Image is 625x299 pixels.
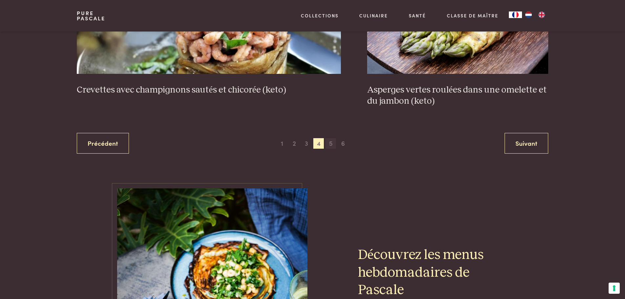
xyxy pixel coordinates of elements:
[77,133,129,154] a: Précédent
[277,138,287,149] span: 1
[313,138,324,149] span: 4
[301,12,339,19] a: Collections
[509,11,522,18] div: Language
[609,283,620,294] button: Vos préférences en matière de consentement pour les technologies de suivi
[522,11,548,18] ul: Language list
[77,11,105,21] a: PurePascale
[409,12,426,19] a: Santé
[509,11,548,18] aside: Language selected: Français
[359,12,388,19] a: Culinaire
[325,138,336,149] span: 5
[367,84,548,107] h3: Asperges vertes roulées dans une omelette et du jambon (keto)
[289,138,300,149] span: 2
[447,12,498,19] a: Classe de maître
[358,246,508,299] h2: Découvrez les menus hebdomadaires de Pascale
[509,11,522,18] a: FR
[301,138,312,149] span: 3
[505,133,548,154] a: Suivant
[535,11,548,18] a: EN
[77,84,341,96] h3: Crevettes avec champignons sautés et chicorée (keto)
[522,11,535,18] a: NL
[338,138,348,149] span: 6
